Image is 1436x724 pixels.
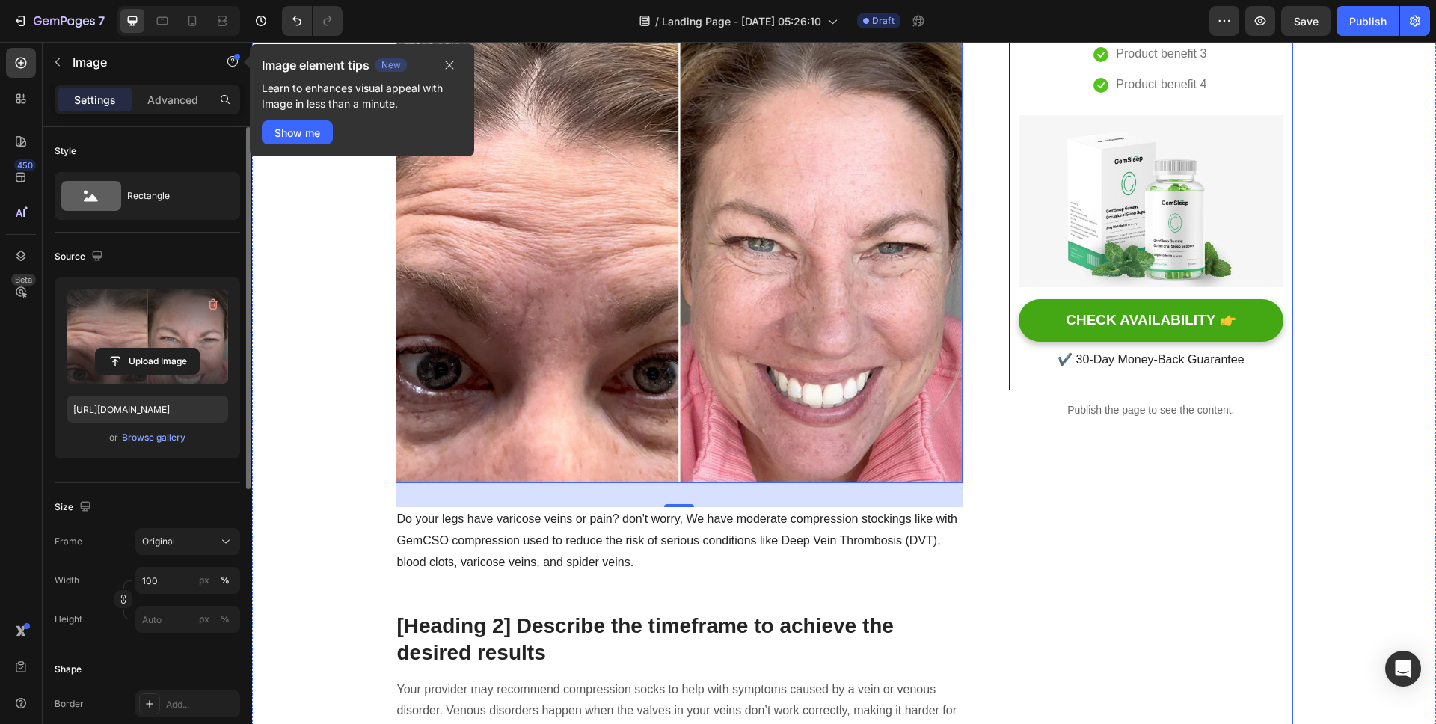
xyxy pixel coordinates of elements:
[135,606,240,633] input: px%
[199,613,209,626] div: px
[135,528,240,555] button: Original
[1281,6,1331,36] button: Save
[142,535,175,548] span: Original
[98,12,105,30] p: 7
[73,53,200,71] p: Image
[757,361,1040,376] p: Publish the page to see the content.
[199,574,209,587] div: px
[221,613,230,626] div: %
[195,571,213,589] button: %
[252,42,1436,724] iframe: Design area
[147,92,198,108] p: Advanced
[121,430,186,445] button: Browse gallery
[55,144,76,158] div: Style
[655,13,659,29] span: /
[767,257,1031,300] button: CHECK AVAILABILITY
[55,697,84,711] div: Border
[145,637,710,702] p: Your provider may recommend compression socks to help with symptoms caused by a vein or venous di...
[55,663,82,676] div: Shape
[166,698,236,711] div: Add...
[6,6,111,36] button: 7
[195,610,213,628] button: %
[1337,6,1399,36] button: Publish
[11,274,36,286] div: Beta
[1349,13,1387,29] div: Publish
[122,431,185,444] div: Browse gallery
[216,610,234,628] button: px
[864,32,954,54] p: Product benefit 4
[55,574,79,587] label: Width
[95,348,200,375] button: Upload Image
[145,571,710,625] p: [Heading 2] Describe the timeframe to achieve the desired results
[1385,651,1421,687] div: Open Intercom Messenger
[864,1,954,23] p: Product benefit 3
[145,467,710,531] p: Do your legs have varicose veins or pain? don't worry, We have moderate compression stockings lik...
[55,613,82,626] label: Height
[74,92,116,108] p: Settings
[109,429,118,447] span: or
[768,307,1029,329] p: ✔️ 30-Day Money-Back Guarantee
[55,497,94,518] div: Size
[282,6,343,36] div: Undo/Redo
[67,396,228,423] input: https://example.com/image.jpg
[767,73,1031,245] img: Alt Image
[55,247,106,267] div: Source
[135,567,240,594] input: px%
[127,179,218,213] div: Rectangle
[872,14,895,28] span: Draft
[221,574,230,587] div: %
[55,535,82,548] label: Frame
[1294,15,1319,28] span: Save
[814,269,963,288] div: CHECK AVAILABILITY
[216,571,234,589] button: px
[14,159,36,171] div: 450
[662,13,821,29] span: Landing Page - [DATE] 05:26:10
